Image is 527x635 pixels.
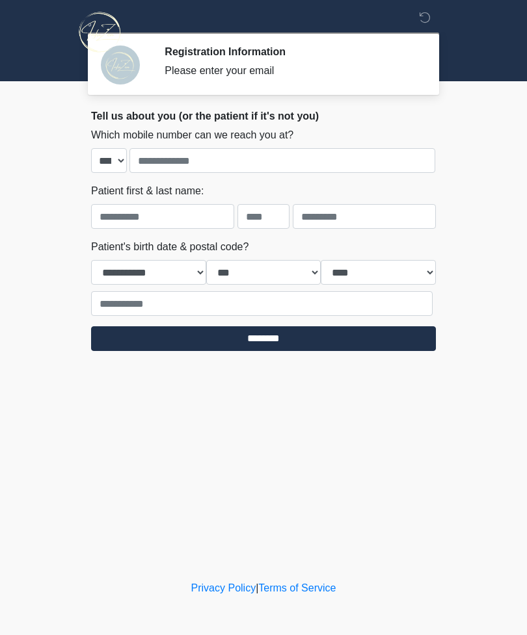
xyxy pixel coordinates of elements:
label: Patient's birth date & postal code? [91,239,249,255]
h2: Tell us about you (or the patient if it's not you) [91,110,436,122]
a: Privacy Policy [191,582,256,593]
label: Which mobile number can we reach you at? [91,127,293,143]
a: Terms of Service [258,582,336,593]
div: Please enter your email [165,63,416,79]
img: Agent Avatar [101,45,140,84]
label: Patient first & last name: [91,183,204,199]
img: InfuZen Health Logo [78,10,123,55]
a: | [256,582,258,593]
